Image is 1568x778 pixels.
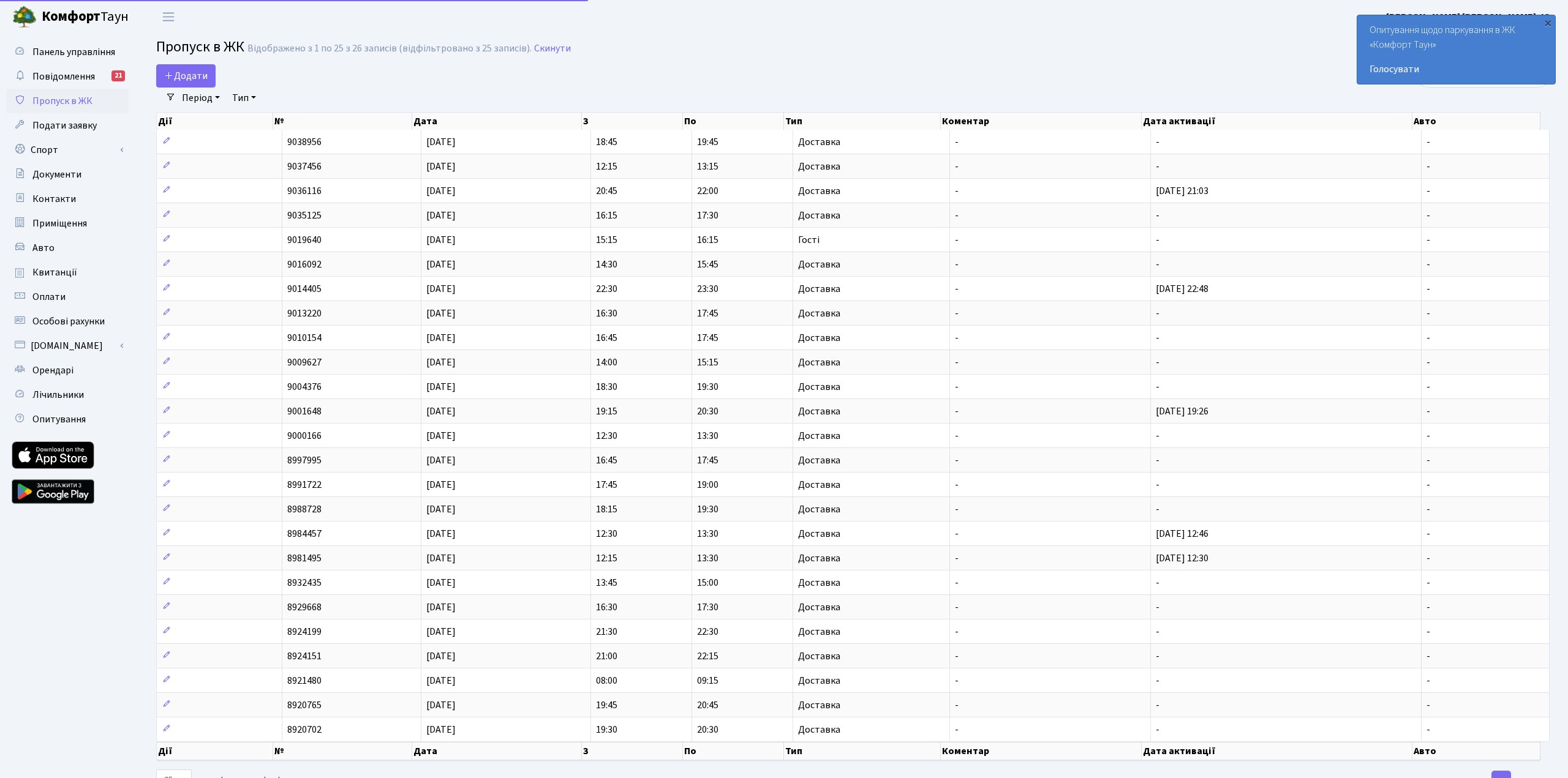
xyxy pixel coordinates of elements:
[1427,233,1430,247] span: -
[1412,113,1540,130] th: Авто
[426,625,456,638] span: [DATE]
[153,7,184,27] button: Переключити навігацію
[1156,698,1159,712] span: -
[1386,10,1553,24] b: [PERSON_NAME] [PERSON_NAME]. Ю.
[287,380,322,394] span: 9004376
[6,113,129,138] a: Подати заявку
[798,676,840,686] span: Доставка
[1427,527,1430,540] span: -
[784,113,941,130] th: Тип
[1156,209,1159,222] span: -
[955,600,959,614] span: -
[426,331,456,345] span: [DATE]
[596,698,617,712] span: 19:45
[426,356,456,369] span: [DATE]
[955,454,959,467] span: -
[1427,184,1430,198] span: -
[287,625,322,638] span: 8924199
[798,627,840,637] span: Доставка
[6,309,129,334] a: Особові рахунки
[596,454,617,467] span: 16:45
[6,211,129,236] a: Приміщення
[697,454,718,467] span: 17:45
[683,742,784,760] th: По
[1156,600,1159,614] span: -
[596,233,617,247] span: 15:15
[287,552,322,565] span: 8981495
[32,290,66,304] span: Оплати
[227,88,261,108] a: Тип
[426,527,456,540] span: [DATE]
[1427,625,1430,638] span: -
[287,503,322,516] span: 8988728
[1427,698,1430,712] span: -
[697,356,718,369] span: 15:15
[596,331,617,345] span: 16:45
[955,307,959,320] span: -
[426,698,456,712] span: [DATE]
[596,380,617,394] span: 18:30
[6,334,129,358] a: [DOMAIN_NAME]
[955,258,959,271] span: -
[32,413,86,426] span: Опитування
[955,184,959,198] span: -
[1142,742,1412,760] th: Дата активації
[6,285,129,309] a: Оплати
[426,233,456,247] span: [DATE]
[32,266,77,279] span: Квитанції
[955,233,959,247] span: -
[955,209,959,222] span: -
[1156,160,1159,173] span: -
[32,94,92,108] span: Пропуск в ЖК
[798,284,840,294] span: Доставка
[596,258,617,271] span: 14:30
[1427,674,1430,687] span: -
[596,723,617,736] span: 19:30
[798,529,840,539] span: Доставка
[596,135,617,149] span: 18:45
[955,160,959,173] span: -
[273,742,412,760] th: №
[1156,331,1159,345] span: -
[426,674,456,687] span: [DATE]
[582,113,683,130] th: З
[798,162,840,171] span: Доставка
[697,723,718,736] span: 20:30
[955,380,959,394] span: -
[287,698,322,712] span: 8920765
[1357,15,1555,84] div: Опитування щодо паркування в ЖК «Комфорт Таун»
[412,742,582,760] th: Дата
[6,383,129,407] a: Лічильники
[798,431,840,441] span: Доставка
[12,5,37,29] img: logo.png
[582,742,683,760] th: З
[287,723,322,736] span: 8920702
[157,742,273,760] th: Дії
[32,388,84,402] span: Лічильники
[798,235,820,245] span: Гості
[164,69,208,83] span: Додати
[426,209,456,222] span: [DATE]
[798,357,840,367] span: Доставка
[697,233,718,247] span: 16:15
[596,356,617,369] span: 14:00
[1156,405,1208,418] span: [DATE] 19:26
[1142,113,1412,130] th: Дата активації
[596,552,617,565] span: 12:15
[697,135,718,149] span: 19:45
[697,209,718,222] span: 17:30
[1156,380,1159,394] span: -
[697,576,718,589] span: 15:00
[1156,258,1159,271] span: -
[697,258,718,271] span: 15:45
[6,260,129,285] a: Квитанції
[697,478,718,492] span: 19:00
[1427,307,1430,320] span: -
[1156,454,1159,467] span: -
[287,233,322,247] span: 9019640
[426,503,456,516] span: [DATE]
[798,186,840,196] span: Доставка
[1427,552,1430,565] span: -
[798,333,840,343] span: Доставка
[426,600,456,614] span: [DATE]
